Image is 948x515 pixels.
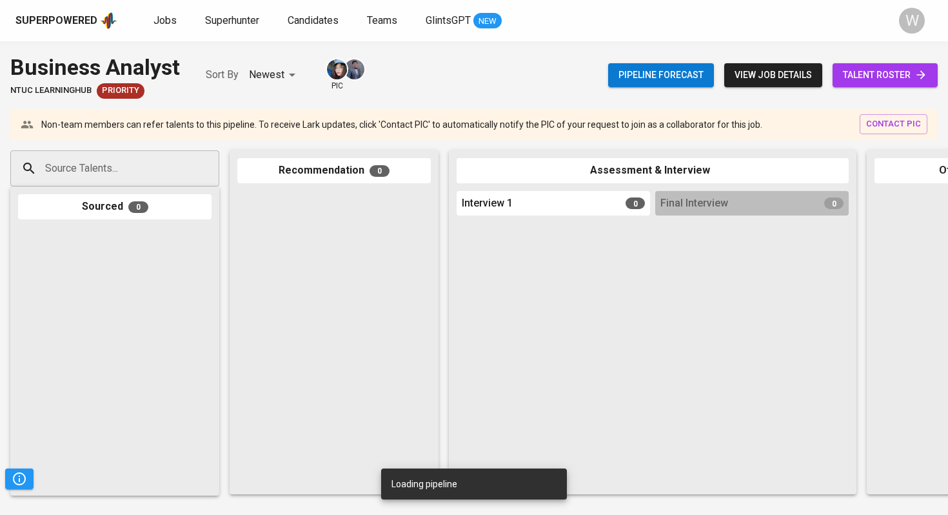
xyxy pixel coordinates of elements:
p: Sort By [206,67,239,83]
div: Superpowered [15,14,97,28]
a: Jobs [153,13,179,29]
span: Priority [97,85,144,97]
div: Newest [249,63,300,87]
span: Teams [367,14,397,26]
span: Candidates [288,14,339,26]
button: Pipeline Triggers [5,469,34,489]
div: Business Analyst [10,52,180,83]
span: NTUC LearningHub [10,85,92,97]
button: Pipeline forecast [608,63,714,87]
span: Jobs [153,14,177,26]
img: app logo [100,11,117,30]
span: Pipeline forecast [618,67,704,83]
a: talent roster [833,63,938,87]
div: pic [326,58,348,92]
span: GlintsGPT [426,14,471,26]
span: 0 [128,201,148,213]
a: Superhunter [205,13,262,29]
span: NEW [473,15,502,28]
a: Candidates [288,13,341,29]
p: Newest [249,67,284,83]
div: Job Order Reopened [97,83,144,99]
button: Open [212,167,215,170]
span: 0 [626,197,645,209]
span: view job details [735,67,812,83]
div: Sourced [18,194,212,219]
button: contact pic [860,114,927,134]
a: Superpoweredapp logo [15,11,117,30]
p: Non-team members can refer talents to this pipeline. To receive Lark updates, click 'Contact PIC'... [41,118,762,131]
div: Assessment & Interview [457,158,849,183]
span: Interview 1 [462,196,513,211]
a: Teams [367,13,400,29]
span: 0 [370,165,390,177]
img: jhon@glints.com [344,59,364,79]
div: Recommendation [237,158,431,183]
div: Loading pipeline [391,472,457,496]
button: view job details [724,63,822,87]
a: GlintsGPT NEW [426,13,502,29]
span: Final Interview [660,196,728,211]
div: W [899,8,925,34]
span: 0 [824,197,844,209]
span: contact pic [866,117,921,132]
span: Superhunter [205,14,259,26]
img: diazagista@glints.com [327,59,347,79]
span: talent roster [843,67,927,83]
